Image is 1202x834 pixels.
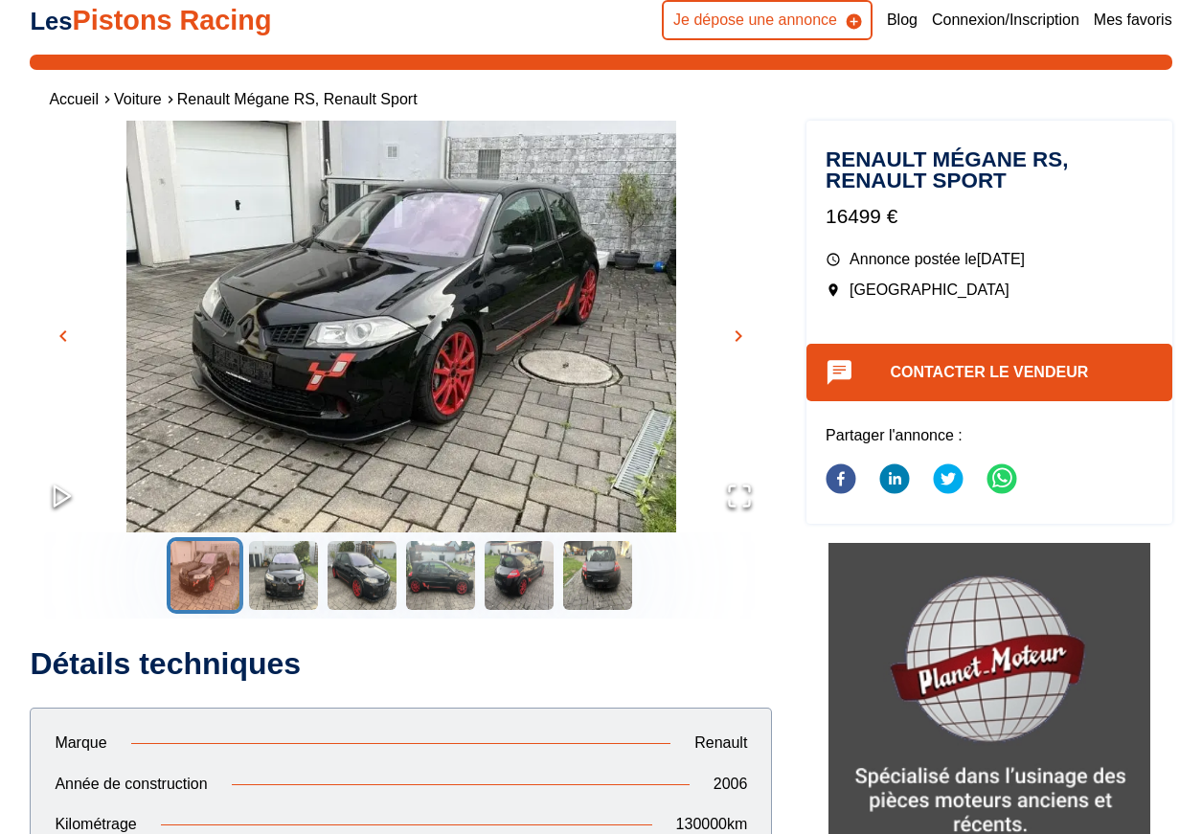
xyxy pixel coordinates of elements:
a: Connexion/Inscription [932,10,1079,31]
button: Go to Slide 5 [481,537,557,614]
a: Mes favoris [1094,10,1172,31]
button: Go to Slide 6 [559,537,636,614]
button: twitter [933,452,964,509]
p: Partager l'annonce : [826,425,1153,446]
a: LesPistons Racing [30,5,271,35]
p: 16499 € [826,202,1153,230]
p: [GEOGRAPHIC_DATA] [826,280,1153,301]
button: Go to Slide 1 [167,537,243,614]
span: chevron_left [52,325,75,348]
button: whatsapp [987,452,1017,509]
p: Année de construction [31,774,231,795]
img: image [30,121,772,533]
button: facebook [826,452,856,509]
button: Play or Pause Slideshow [30,463,95,532]
span: chevron_right [727,325,750,348]
p: Annonce postée le [DATE] [826,249,1153,270]
p: Marque [31,733,130,754]
span: Les [30,8,72,34]
button: chevron_left [49,322,78,350]
a: Accueil [49,91,99,107]
a: Voiture [114,91,162,107]
h1: Renault Mégane RS, Renault Sport [826,149,1153,192]
p: Renault [670,733,771,754]
button: chevron_right [724,322,753,350]
h2: Détails techniques [30,644,772,683]
div: Thumbnail Navigation [30,537,772,614]
a: Renault Mégane RS, Renault Sport [177,91,418,107]
p: 2006 [690,774,772,795]
a: Blog [887,10,918,31]
button: linkedin [879,452,910,509]
button: Go to Slide 3 [324,537,400,614]
button: Go to Slide 2 [245,537,322,614]
button: Open Fullscreen [707,463,772,532]
div: Go to Slide 1 [30,121,772,533]
a: Contacter le vendeur [890,364,1088,380]
button: Contacter le vendeur [806,344,1172,401]
button: Go to Slide 4 [402,537,479,614]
